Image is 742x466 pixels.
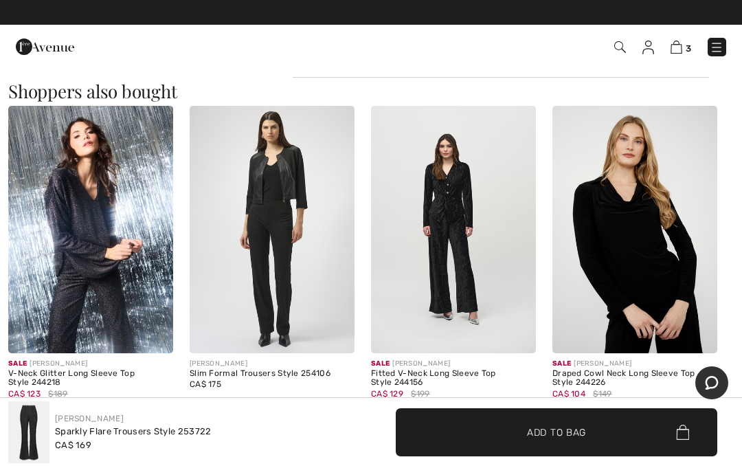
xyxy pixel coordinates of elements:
img: Menu [710,41,723,54]
span: $189 [48,388,67,400]
div: Fitted V-Neck Long Sleeve Top Style 244156 [371,369,536,388]
div: Draped Cowl Neck Long Sleeve Top Style 244226 [552,369,717,388]
img: Bag.svg [676,425,689,440]
img: Shopping Bag [671,41,682,54]
div: Slim Formal Trousers Style 254106 [190,369,355,379]
span: Sale [552,359,571,368]
iframe: Opens a widget where you can chat to one of our agents [695,366,728,401]
h3: Shoppers also bought [8,82,734,100]
div: [PERSON_NAME] [8,359,173,369]
img: Draped Cowl Neck Long Sleeve Top Style 244226 [552,106,717,353]
button: Add to Bag [396,408,717,456]
img: 1ère Avenue [16,33,74,60]
a: 1ère Avenue [16,39,74,52]
span: 3 [686,43,691,54]
a: [PERSON_NAME] [55,414,124,423]
a: 3 [671,38,691,55]
span: CA$ 104 [552,389,585,399]
img: Fitted V-Neck Long Sleeve Top Style 244156 [371,106,536,353]
span: Sale [371,359,390,368]
img: Search [614,41,626,53]
span: Sale [8,359,27,368]
div: [PERSON_NAME] [190,359,355,369]
div: Sparkly Flare Trousers Style 253722 [55,425,212,439]
div: [PERSON_NAME] [552,359,717,369]
div: V-Neck Glitter Long Sleeve Top Style 244218 [8,369,173,388]
div: [PERSON_NAME] [371,359,536,369]
span: CA$ 129 [371,389,403,399]
img: Sparkly Flare Trousers Style 253722 [8,401,49,463]
span: $149 [593,388,611,400]
img: My Info [642,41,654,54]
span: $199 [411,388,429,400]
span: Add to Bag [527,425,586,439]
span: CA$ 169 [55,440,91,450]
span: CA$ 175 [190,379,221,389]
span: CA$ 123 [8,389,41,399]
img: Slim Formal Trousers Style 254106 [190,106,355,353]
img: V-Neck Glitter Long Sleeve Top Style 244218 [8,106,173,353]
